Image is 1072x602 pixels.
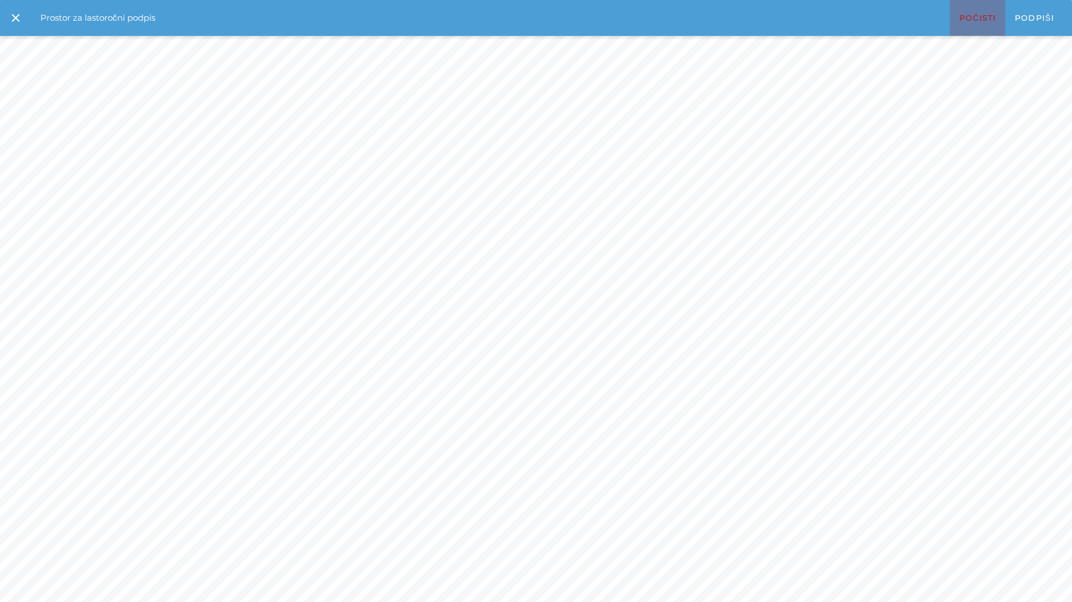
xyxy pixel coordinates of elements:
[912,481,1072,602] div: Pripomoček za klepet
[29,12,155,25] div: Prostor za lastoročni podpis
[912,481,1072,602] iframe: Chat Widget
[9,11,22,25] i: close
[959,13,996,23] span: Počisti
[1014,13,1054,23] span: Podpiši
